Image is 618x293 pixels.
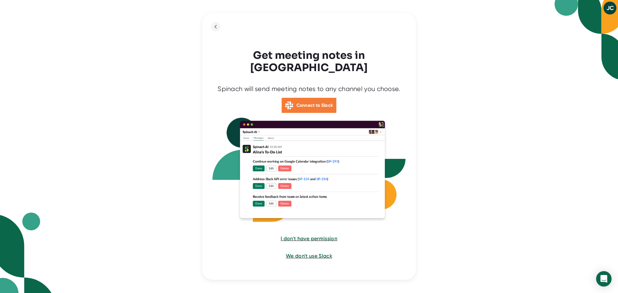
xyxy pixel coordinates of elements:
[212,49,406,74] h3: Get meeting notes in [GEOGRAPHIC_DATA]
[286,253,332,259] span: We don't use Slack
[286,252,332,260] button: We don't use Slack
[212,118,406,225] img: Slack Spinach Integration with action items
[281,235,337,242] span: I don't have permission
[211,22,220,32] button: back to previous step
[218,85,400,93] div: Spinach will send meeting notes to any channel you choose.
[596,271,612,287] div: Open Intercom Messenger
[281,235,337,243] button: I don't have permission
[296,103,333,108] b: Connect to Slack
[604,2,616,14] button: JC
